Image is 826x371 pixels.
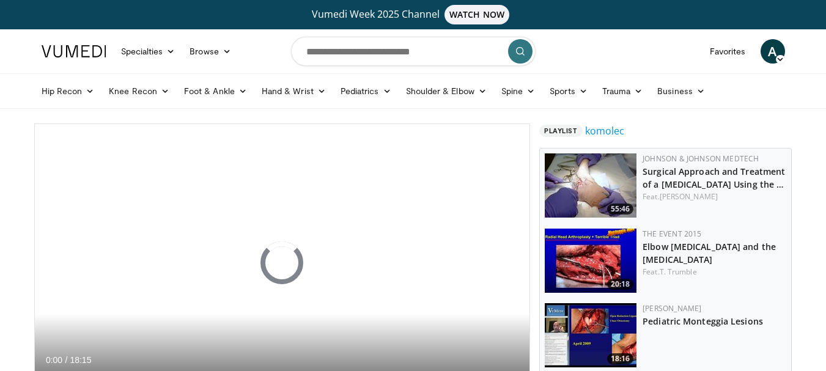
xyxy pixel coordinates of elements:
[70,355,91,365] span: 18:15
[643,166,785,190] a: Surgical Approach and Treatment of a [MEDICAL_DATA] Using the …
[545,153,636,218] img: 805b9a89-5d7d-423e-8d70-eacb6b585202.150x105_q85_crop-smart_upscale.jpg
[761,39,785,64] a: A
[650,79,712,103] a: Business
[114,39,183,64] a: Specialties
[46,355,62,365] span: 0:00
[65,355,68,365] span: /
[660,191,718,202] a: [PERSON_NAME]
[595,79,651,103] a: Trauma
[291,37,536,66] input: Search topics, interventions
[545,229,636,293] a: 20:18
[182,39,238,64] a: Browse
[177,79,254,103] a: Foot & Ankle
[643,241,776,265] a: Elbow [MEDICAL_DATA] and the [MEDICAL_DATA]
[539,125,582,137] span: Playlist
[545,153,636,218] a: 55:46
[254,79,333,103] a: Hand & Wrist
[643,266,786,277] div: Feat.
[34,79,102,103] a: Hip Recon
[660,266,697,277] a: T. Trumble
[542,79,595,103] a: Sports
[585,123,624,138] a: komolec
[43,5,783,24] a: Vumedi Week 2025 ChannelWATCH NOW
[643,191,786,202] div: Feat.
[643,315,763,327] a: Pediatric Monteggia Lesions
[545,303,636,367] a: 18:16
[101,79,177,103] a: Knee Recon
[607,204,633,215] span: 55:46
[444,5,509,24] span: WATCH NOW
[643,153,759,164] a: Johnson & Johnson MedTech
[607,279,633,290] span: 20:18
[545,303,636,367] img: c70d7254-00ff-4d08-a70d-a2fc9b0f8d12.150x105_q85_crop-smart_upscale.jpg
[607,353,633,364] span: 18:16
[545,229,636,293] img: a74180c1-2c7d-4b94-9989-da32dbf201bf.150x105_q85_crop-smart_upscale.jpg
[643,303,701,314] a: [PERSON_NAME]
[399,79,494,103] a: Shoulder & Elbow
[494,79,542,103] a: Spine
[643,229,701,239] a: The Event 2015
[333,79,399,103] a: Pediatrics
[42,45,106,57] img: VuMedi Logo
[702,39,753,64] a: Favorites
